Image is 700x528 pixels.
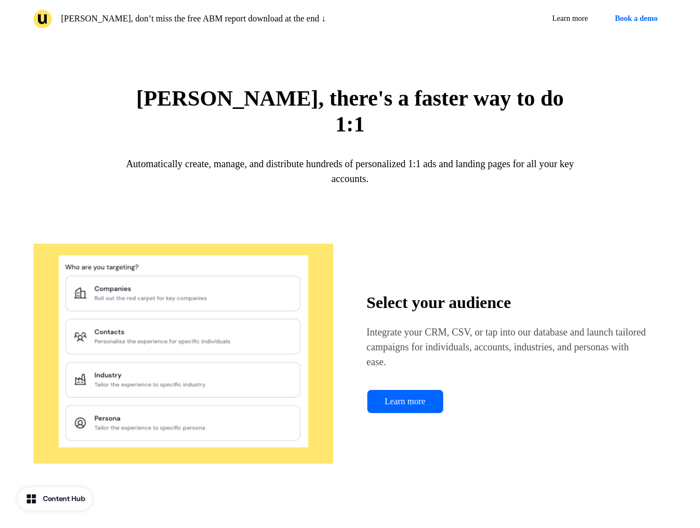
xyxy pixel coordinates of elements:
[367,325,648,370] p: Integrate your CRM, CSV, or tap into our database and launch tailored campaigns for individuals, ...
[18,487,92,510] button: Content Hub
[43,493,85,504] div: Content Hub
[605,9,667,29] button: Book a demo
[367,389,444,414] a: Learn more
[119,157,581,186] h2: Automatically create, manage, and distribute hundreds of personalized 1:1 ads and landing pages f...
[61,12,326,25] p: [PERSON_NAME], don’t miss the free ABM report download at the end ↓
[367,293,648,312] h3: Select your audience
[543,9,597,29] a: Learn more
[130,85,570,137] p: [PERSON_NAME], there's a faster way to do 1:1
